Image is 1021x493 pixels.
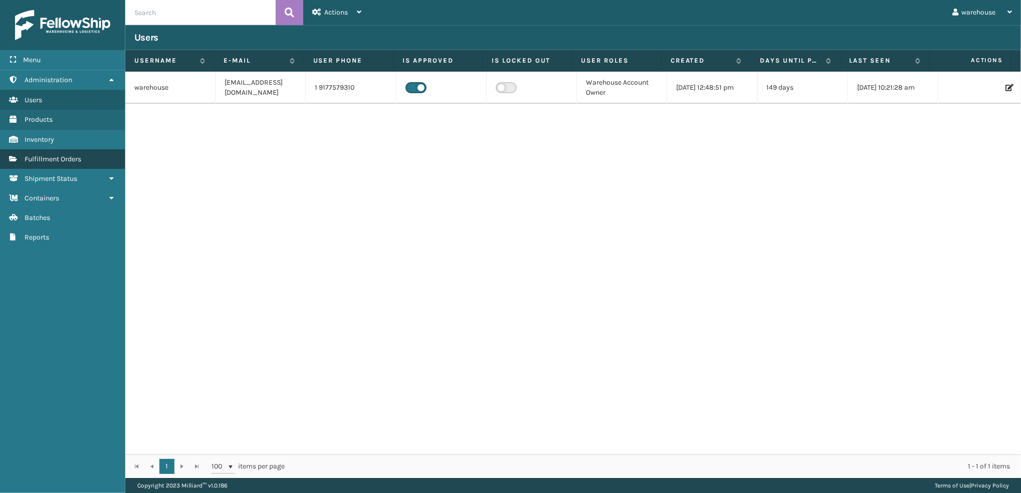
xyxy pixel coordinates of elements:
[159,459,174,474] a: 1
[313,56,384,65] label: User phone
[760,56,821,65] label: Days until password expires
[758,72,848,104] td: 149 days
[299,461,1010,471] div: 1 - 1 of 1 items
[15,10,110,40] img: logo
[137,478,228,493] p: Copyright 2023 Milliard™ v 1.0.186
[23,56,41,64] span: Menu
[25,194,59,202] span: Containers
[25,96,42,104] span: Users
[581,56,652,65] label: User Roles
[212,459,285,474] span: items per page
[25,135,54,144] span: Inventory
[25,233,49,241] span: Reports
[850,56,910,65] label: Last Seen
[125,72,216,104] td: warehouse
[933,52,1009,69] span: Actions
[25,174,77,183] span: Shipment Status
[25,213,50,222] span: Batches
[492,56,562,65] label: Is Locked Out
[671,56,731,65] label: Created
[324,8,348,17] span: Actions
[134,32,158,44] h3: Users
[212,461,227,471] span: 100
[667,72,757,104] td: [DATE] 12:48:51 pm
[1005,84,1011,91] i: Edit
[25,76,72,84] span: Administration
[25,115,53,124] span: Products
[25,155,81,163] span: Fulfillment Orders
[848,72,938,104] td: [DATE] 10:21:28 am
[224,56,284,65] label: E-mail
[402,56,473,65] label: Is Approved
[971,482,1009,489] a: Privacy Policy
[306,72,396,104] td: 1 9177579310
[216,72,306,104] td: [EMAIL_ADDRESS][DOMAIN_NAME]
[577,72,667,104] td: Warehouse Account Owner
[935,478,1009,493] div: |
[134,56,195,65] label: Username
[935,482,969,489] a: Terms of Use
